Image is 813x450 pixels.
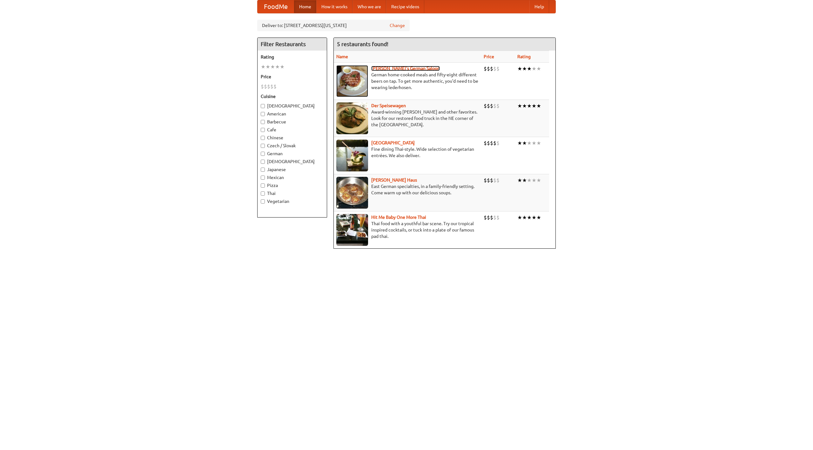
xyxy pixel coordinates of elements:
li: ★ [522,140,527,147]
li: $ [493,177,496,184]
li: ★ [536,214,541,221]
p: Thai food with a youthful bar scene. Try our tropical inspired cocktails, or tuck into a plate of... [336,220,479,239]
li: $ [267,83,270,90]
a: [PERSON_NAME]'s German Saloon [371,66,440,71]
h5: Cuisine [261,93,324,100]
li: ★ [536,177,541,184]
li: ★ [517,65,522,72]
li: ★ [522,177,527,184]
a: Home [294,0,316,13]
li: $ [487,140,490,147]
input: German [261,152,265,156]
li: ★ [517,102,522,109]
a: Price [484,54,494,59]
li: ★ [517,140,522,147]
li: ★ [527,102,532,109]
li: $ [487,65,490,72]
a: Rating [517,54,531,59]
li: ★ [532,214,536,221]
li: $ [484,140,487,147]
li: $ [496,177,500,184]
a: Der Speisewagen [371,103,406,108]
li: ★ [536,102,541,109]
li: $ [264,83,267,90]
li: ★ [536,65,541,72]
li: ★ [517,214,522,221]
li: $ [490,65,493,72]
img: babythai.jpg [336,214,368,246]
li: ★ [527,65,532,72]
li: $ [261,83,264,90]
li: $ [487,177,490,184]
li: $ [493,214,496,221]
input: Cafe [261,128,265,132]
label: Japanese [261,166,324,173]
input: Czech / Slovak [261,144,265,148]
a: How it works [316,0,353,13]
li: ★ [265,63,270,70]
label: Chinese [261,135,324,141]
li: $ [270,83,273,90]
input: [DEMOGRAPHIC_DATA] [261,104,265,108]
li: $ [490,177,493,184]
h5: Price [261,73,324,80]
a: [PERSON_NAME] Haus [371,177,417,183]
a: Hit Me Baby One More Thai [371,215,426,220]
label: German [261,150,324,157]
label: Cafe [261,127,324,133]
li: ★ [532,102,536,109]
li: $ [493,102,496,109]
input: Vegetarian [261,199,265,204]
label: Czech / Slovak [261,142,324,149]
a: Who we are [353,0,386,13]
li: ★ [532,65,536,72]
label: [DEMOGRAPHIC_DATA] [261,158,324,165]
p: German home-cooked meals and fifty-eight different beers on tap. To get more authentic, you'd nee... [336,72,479,91]
li: $ [493,140,496,147]
li: $ [273,83,277,90]
li: $ [496,214,500,221]
label: Mexican [261,174,324,181]
li: ★ [280,63,285,70]
a: Change [390,22,405,29]
input: Chinese [261,136,265,140]
li: ★ [270,63,275,70]
li: ★ [527,177,532,184]
input: Thai [261,191,265,196]
a: Name [336,54,348,59]
li: ★ [261,63,265,70]
li: $ [484,65,487,72]
li: ★ [522,102,527,109]
input: Mexican [261,176,265,180]
li: $ [484,214,487,221]
li: ★ [527,214,532,221]
div: Deliver to: [STREET_ADDRESS][US_STATE] [257,20,410,31]
label: Vegetarian [261,198,324,204]
li: ★ [532,140,536,147]
li: ★ [522,214,527,221]
input: Pizza [261,183,265,188]
a: FoodMe [258,0,294,13]
li: $ [487,214,490,221]
li: $ [496,102,500,109]
li: $ [496,65,500,72]
label: Barbecue [261,119,324,125]
img: speisewagen.jpg [336,102,368,134]
a: [GEOGRAPHIC_DATA] [371,140,415,145]
p: Fine dining Thai-style. Wide selection of vegetarian entrées. We also deliver. [336,146,479,159]
li: $ [493,65,496,72]
input: Japanese [261,168,265,172]
label: Thai [261,190,324,197]
li: ★ [532,177,536,184]
li: ★ [522,65,527,72]
li: $ [490,140,493,147]
li: ★ [517,177,522,184]
li: ★ [536,140,541,147]
label: American [261,111,324,117]
img: esthers.jpg [336,65,368,97]
li: $ [490,214,493,221]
